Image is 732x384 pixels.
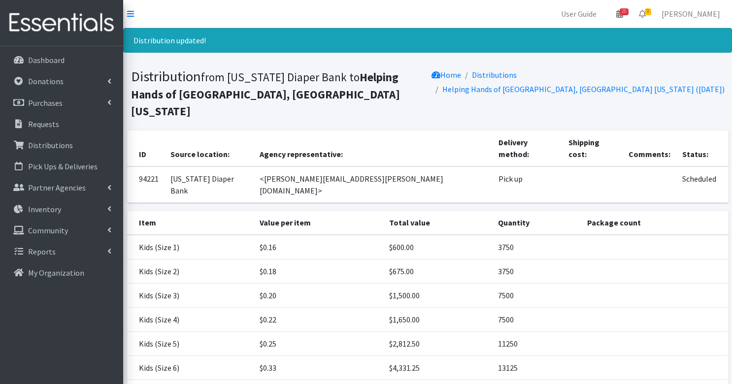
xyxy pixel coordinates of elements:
a: 9 [631,4,654,24]
p: Pick Ups & Deliveries [28,161,98,171]
td: Pick up [493,166,562,203]
p: Donations [28,76,64,86]
p: Community [28,225,68,235]
th: Package count [581,211,729,235]
td: Kids (Size 5) [127,331,254,355]
a: Purchases [4,93,119,113]
a: [PERSON_NAME] [654,4,728,24]
td: $675.00 [383,259,492,283]
p: Dashboard [28,55,65,65]
th: Item [127,211,254,235]
td: $0.18 [254,259,384,283]
th: Delivery method: [493,130,562,166]
a: Helping Hands of [GEOGRAPHIC_DATA], [GEOGRAPHIC_DATA] [US_STATE] ([DATE]) [442,84,725,94]
a: Inventory [4,199,119,219]
td: $0.33 [254,355,384,380]
td: $0.20 [254,283,384,307]
a: Requests [4,114,119,134]
td: $0.16 [254,235,384,259]
a: Donations [4,71,119,91]
td: Kids (Size 1) [127,235,254,259]
td: [US_STATE] Diaper Bank [165,166,254,203]
th: Status: [676,130,728,166]
td: Scheduled [676,166,728,203]
img: HumanEssentials [4,6,119,39]
td: $0.22 [254,307,384,331]
td: Kids (Size 6) [127,355,254,380]
a: Distributions [4,135,119,155]
span: 9 [645,8,651,15]
th: Shipping cost: [563,130,623,166]
p: Partner Agencies [28,183,86,192]
span: 20 [620,8,629,15]
td: $1,650.00 [383,307,492,331]
a: Pick Ups & Deliveries [4,157,119,176]
td: $2,812.50 [383,331,492,355]
td: Kids (Size 4) [127,307,254,331]
td: 3750 [492,235,581,259]
td: Kids (Size 2) [127,259,254,283]
b: Helping Hands of [GEOGRAPHIC_DATA], [GEOGRAPHIC_DATA] [US_STATE] [131,70,400,118]
p: Distributions [28,140,73,150]
a: Dashboard [4,50,119,70]
td: $600.00 [383,235,492,259]
th: Agency representative: [254,130,493,166]
th: Source location: [165,130,254,166]
th: Value per item [254,211,384,235]
td: 7500 [492,307,581,331]
td: 3750 [492,259,581,283]
p: Requests [28,119,59,129]
a: Distributions [472,70,517,80]
p: Purchases [28,98,63,108]
a: Reports [4,242,119,261]
p: My Organization [28,268,84,278]
td: $1,500.00 [383,283,492,307]
a: Home [432,70,461,80]
th: ID [127,130,165,166]
td: 13125 [492,355,581,380]
h1: Distribution [131,68,424,119]
td: 94221 [127,166,165,203]
small: from [US_STATE] Diaper Bank to [131,70,400,118]
td: 11250 [492,331,581,355]
td: 7500 [492,283,581,307]
div: Distribution updated! [123,28,732,53]
p: Inventory [28,204,61,214]
a: Community [4,221,119,240]
td: $0.25 [254,331,384,355]
td: Kids (Size 3) [127,283,254,307]
a: Partner Agencies [4,178,119,197]
a: User Guide [553,4,604,24]
p: Reports [28,247,56,256]
td: <[PERSON_NAME][EMAIL_ADDRESS][PERSON_NAME][DOMAIN_NAME]> [254,166,493,203]
th: Quantity [492,211,581,235]
th: Comments: [623,130,676,166]
td: $4,331.25 [383,355,492,380]
th: Total value [383,211,492,235]
a: 20 [608,4,631,24]
a: My Organization [4,263,119,283]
